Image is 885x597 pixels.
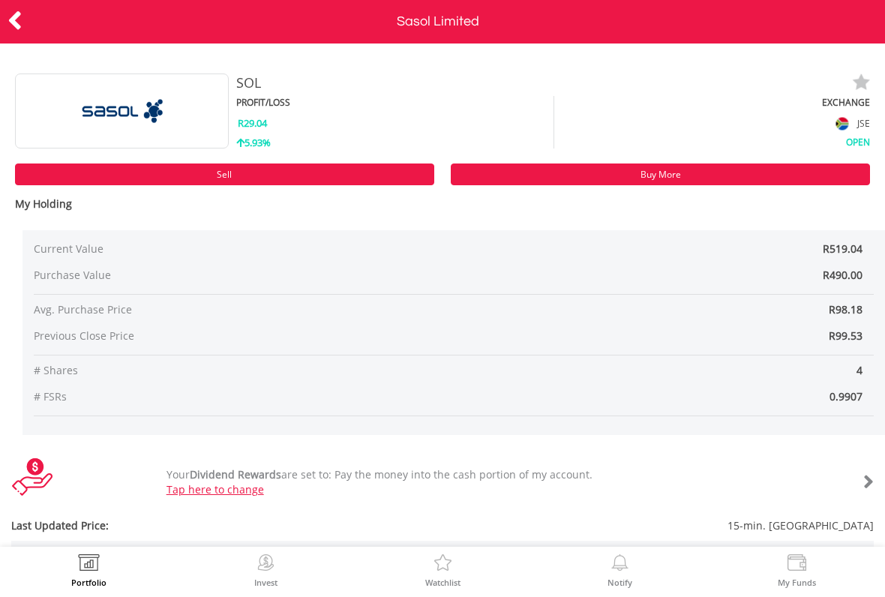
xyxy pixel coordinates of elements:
span: JSE [857,117,870,130]
b: Dividend Rewards [190,467,281,481]
div: 5.93% [236,136,553,150]
img: View Funds [785,554,808,575]
label: Invest [254,578,277,586]
span: Purchase Value [34,268,384,283]
img: flag [836,117,849,130]
div: EXCHANGE [554,96,871,109]
span: R99.53 [829,328,862,343]
a: Invest [254,554,277,586]
span: # FSRs [34,389,454,404]
a: Notify [607,554,632,586]
span: R98.18 [829,302,862,316]
label: Notify [607,578,632,586]
img: Invest Now [254,554,277,575]
a: Tap here to change [166,482,264,496]
div: OPEN [554,133,871,148]
a: My Funds [778,554,816,586]
label: My Funds [778,578,816,586]
div: Your are set to: Pay the money into the cash portion of my account. [155,467,802,497]
img: View Portfolio [77,554,100,575]
img: View Notifications [608,554,631,575]
span: # Shares [34,363,454,378]
span: 4 [454,363,874,378]
label: Watchlist [425,578,460,586]
div: PROFIT/LOSS [236,96,553,109]
div: SOL [236,73,712,93]
span: Last Updated Price: [11,518,370,533]
span: R490.00 [823,268,862,282]
span: 0.9907 [454,389,874,404]
img: Watchlist [431,554,454,575]
a: Sell [15,163,434,185]
a: Watchlist [425,554,460,586]
span: Previous Close Price [34,328,454,343]
span: Current Value [34,241,384,256]
span: R519.04 [823,241,862,256]
a: Buy More [451,163,870,185]
label: Portfolio [71,578,106,586]
span: Avg. Purchase Price [34,302,454,317]
a: Portfolio [71,554,106,586]
img: EQU.ZA.SOL.png [66,73,178,148]
span: R29.04 [238,116,267,130]
span: 15-min. [GEOGRAPHIC_DATA] [370,518,874,533]
img: watchlist [852,73,870,91]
